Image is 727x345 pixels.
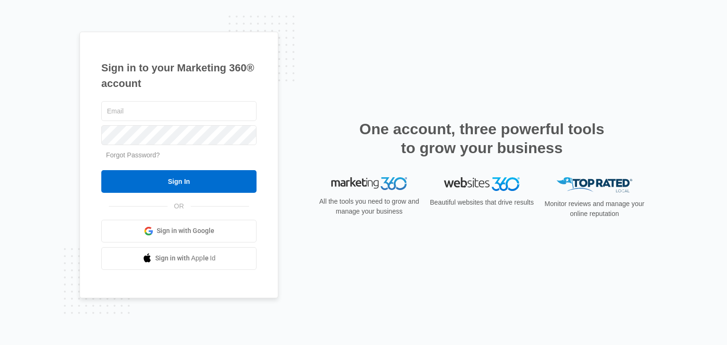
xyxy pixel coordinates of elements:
a: Sign in with Apple Id [101,247,257,270]
a: Forgot Password? [106,151,160,159]
img: Websites 360 [444,177,520,191]
span: Sign in with Apple Id [155,253,216,263]
img: Top Rated Local [557,177,632,193]
input: Sign In [101,170,257,193]
h1: Sign in to your Marketing 360® account [101,60,257,91]
h2: One account, three powerful tools to grow your business [356,120,607,157]
p: All the tools you need to grow and manage your business [316,197,422,216]
input: Email [101,101,257,121]
p: Beautiful websites that drive results [429,198,535,207]
img: Marketing 360 [331,177,407,190]
p: Monitor reviews and manage your online reputation [541,199,647,219]
span: OR [168,201,191,211]
span: Sign in with Google [157,226,214,236]
a: Sign in with Google [101,220,257,242]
